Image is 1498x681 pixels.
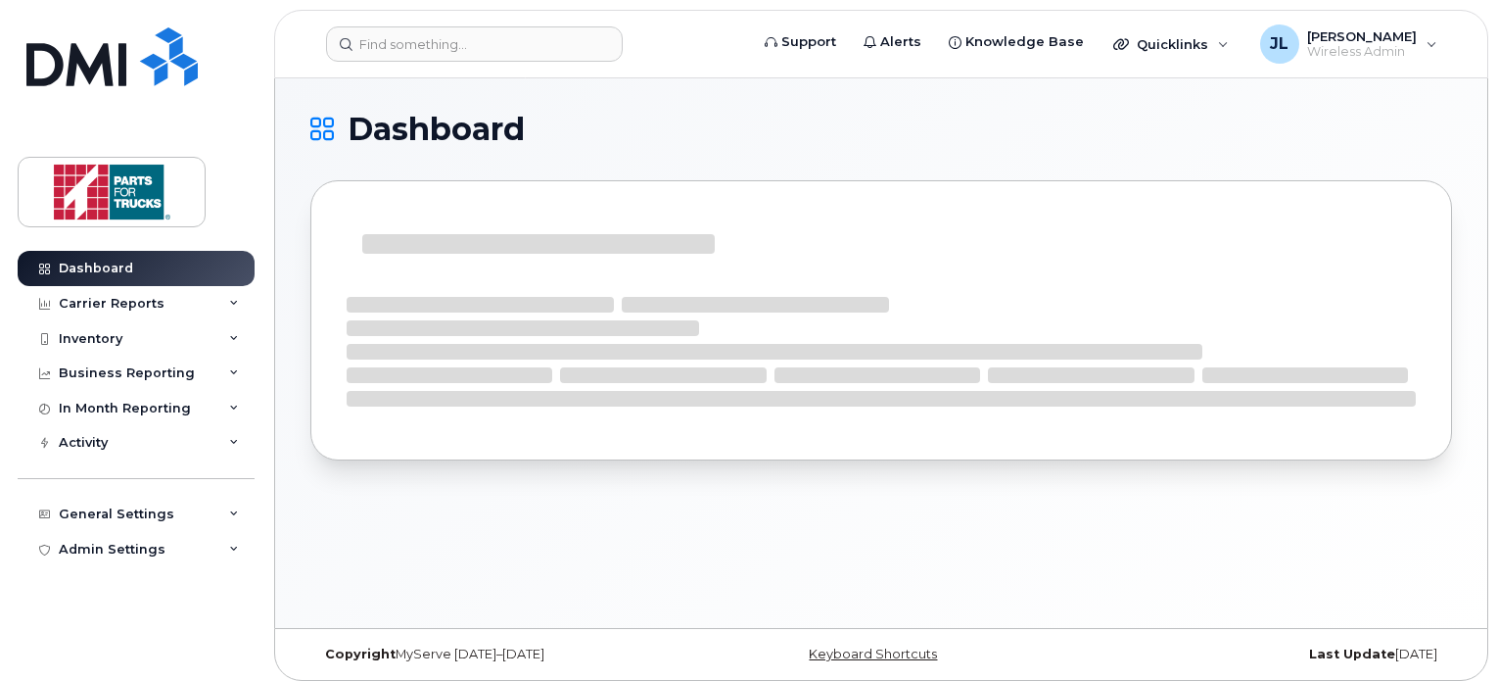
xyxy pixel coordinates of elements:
[809,647,937,661] a: Keyboard Shortcuts
[325,647,396,661] strong: Copyright
[1309,647,1395,661] strong: Last Update
[310,647,691,662] div: MyServe [DATE]–[DATE]
[348,115,525,144] span: Dashboard
[1071,647,1452,662] div: [DATE]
